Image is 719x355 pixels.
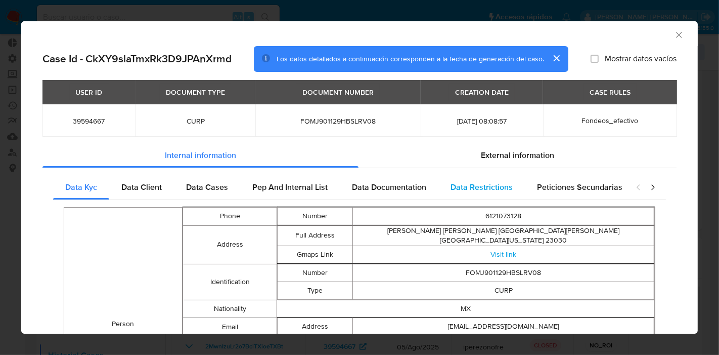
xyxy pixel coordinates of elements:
[55,116,123,126] span: 39594667
[481,149,554,161] span: External information
[267,116,409,126] span: FOMJ901129HBSLRV08
[121,181,162,193] span: Data Client
[296,84,380,101] div: DOCUMENT NUMBER
[278,225,353,246] td: Full Address
[591,55,599,63] input: Mostrar datos vacíos
[183,207,277,225] td: Phone
[582,115,639,126] span: Fondeos_efectivo
[277,54,544,64] span: Los datos detallados a continuación corresponden a la fecha de generación del caso.
[353,207,654,225] td: 6121073128
[186,181,228,193] span: Data Cases
[42,143,677,168] div: Detailed info
[544,46,568,70] button: cerrar
[278,318,353,335] td: Address
[21,21,698,334] div: closure-recommendation-modal
[148,116,243,126] span: CURP
[605,54,677,64] span: Mostrar datos vacíos
[451,181,513,193] span: Data Restrictions
[490,249,516,259] a: Visit link
[277,300,655,318] td: MX
[352,181,426,193] span: Data Documentation
[183,300,277,318] td: Nationality
[70,84,109,101] div: USER ID
[353,318,654,335] td: [EMAIL_ADDRESS][DOMAIN_NAME]
[449,84,515,101] div: CREATION DATE
[583,84,637,101] div: CASE RULES
[674,30,683,39] button: Cerrar ventana
[252,181,328,193] span: Pep And Internal List
[183,264,277,300] td: Identification
[278,264,353,282] td: Number
[353,225,654,246] td: [PERSON_NAME] [PERSON_NAME] [GEOGRAPHIC_DATA][PERSON_NAME] [GEOGRAPHIC_DATA][US_STATE] 23030
[53,175,625,200] div: Detailed internal info
[537,181,622,193] span: Peticiones Secundarias
[278,282,353,299] td: Type
[42,52,232,65] h2: Case Id - CkXY9slaTmxRk3D9JPAnXrmd
[160,84,231,101] div: DOCUMENT TYPE
[278,207,353,225] td: Number
[165,149,236,161] span: Internal information
[278,246,353,263] td: Gmaps Link
[183,225,277,264] td: Address
[65,181,97,193] span: Data Kyc
[353,264,654,282] td: FOMJ901129HBSLRV08
[183,318,277,336] td: Email
[353,282,654,299] td: CURP
[433,116,531,126] span: [DATE] 08:08:57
